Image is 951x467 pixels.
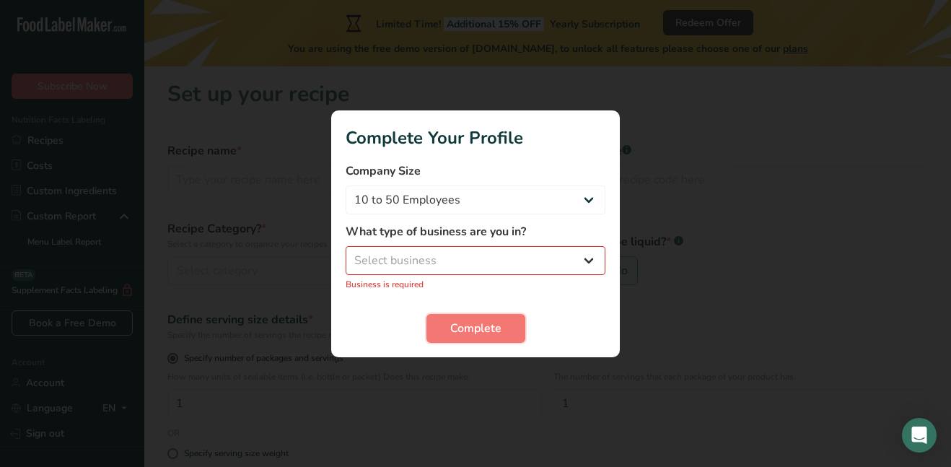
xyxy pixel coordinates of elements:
button: Complete [426,314,525,343]
h1: Complete Your Profile [346,125,605,151]
div: Open Intercom Messenger [902,418,937,453]
label: What type of business are you in? [346,223,605,240]
span: Complete [450,320,501,337]
label: Company Size [346,162,605,180]
p: Business is required [346,278,605,291]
